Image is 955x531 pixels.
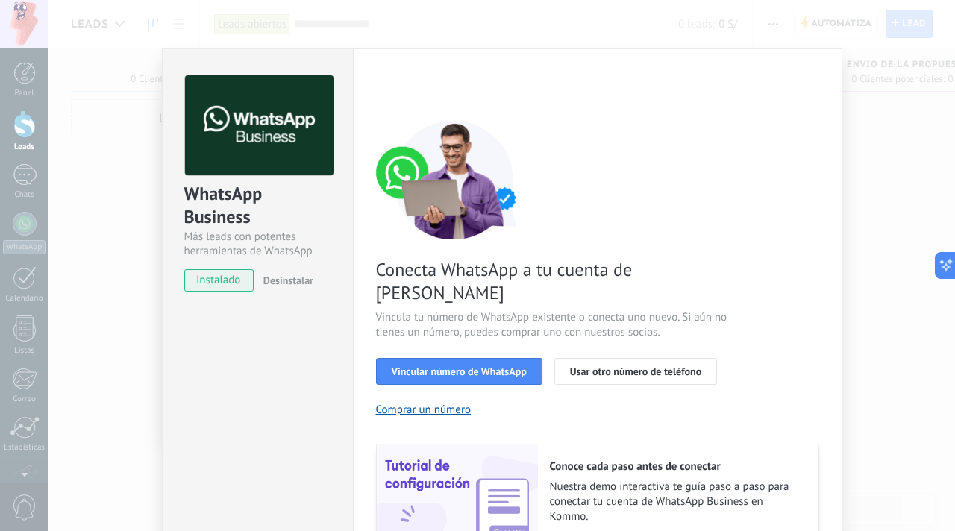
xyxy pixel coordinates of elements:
button: Comprar un número [376,403,472,417]
img: connect number [376,120,533,239]
button: Desinstalar [257,269,313,292]
span: Desinstalar [263,274,313,287]
button: Usar otro número de teléfono [554,358,717,385]
img: logo_main.png [185,75,334,176]
span: instalado [185,269,253,292]
button: Vincular número de WhatsApp [376,358,542,385]
span: Conecta WhatsApp a tu cuenta de [PERSON_NAME] [376,258,731,304]
span: Nuestra demo interactiva te guía paso a paso para conectar tu cuenta de WhatsApp Business en Kommo. [550,480,804,524]
div: Más leads con potentes herramientas de WhatsApp [184,230,331,258]
div: WhatsApp Business [184,182,331,230]
span: Usar otro número de teléfono [570,366,701,377]
span: Vincular número de WhatsApp [392,366,527,377]
h2: Conoce cada paso antes de conectar [550,459,804,474]
span: Vincula tu número de WhatsApp existente o conecta uno nuevo. Si aún no tienes un número, puedes c... [376,310,731,340]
